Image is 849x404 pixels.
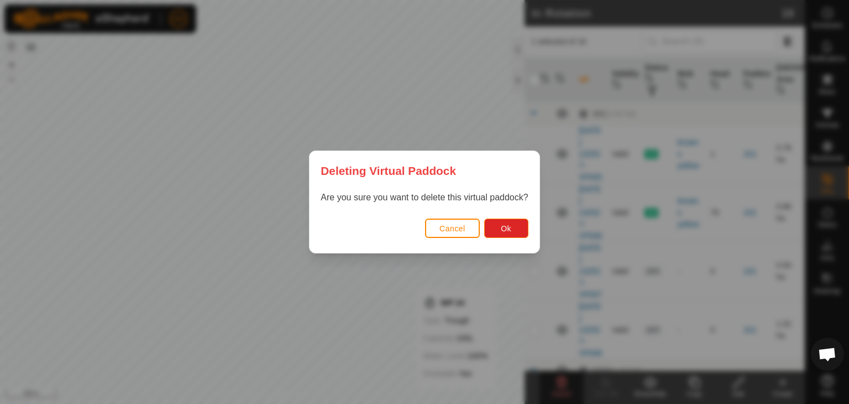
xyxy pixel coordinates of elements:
[321,162,456,179] span: Deleting Virtual Paddock
[501,224,511,233] span: Ok
[439,224,465,233] span: Cancel
[425,219,480,238] button: Cancel
[811,338,844,371] div: Open chat
[321,191,528,204] p: Are you sure you want to delete this virtual paddock?
[484,219,528,238] button: Ok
